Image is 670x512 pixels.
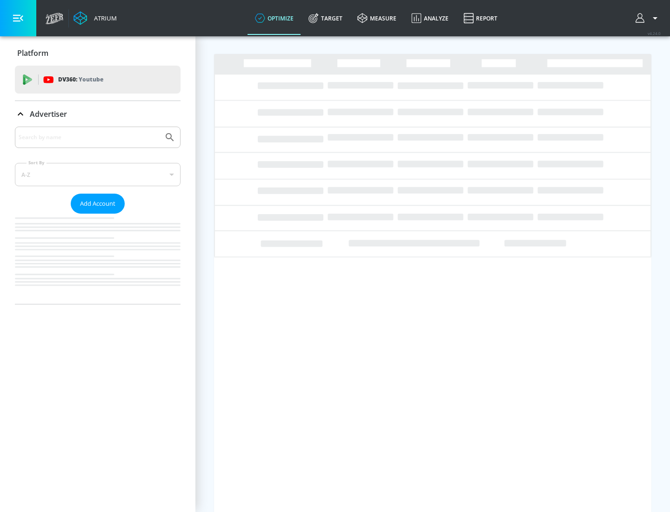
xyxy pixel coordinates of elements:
button: Add Account [71,194,125,214]
span: Add Account [80,198,115,209]
p: Platform [17,48,48,58]
p: Youtube [79,74,103,84]
span: v 4.24.0 [648,31,661,36]
div: Advertiser [15,101,181,127]
div: Platform [15,40,181,66]
p: DV360: [58,74,103,85]
p: Advertiser [30,109,67,119]
div: A-Z [15,163,181,186]
div: Atrium [90,14,117,22]
nav: list of Advertiser [15,214,181,304]
div: DV360: Youtube [15,66,181,94]
a: Atrium [74,11,117,25]
label: Sort By [27,160,47,166]
a: Analyze [404,1,456,35]
a: measure [350,1,404,35]
a: optimize [248,1,301,35]
a: Report [456,1,505,35]
input: Search by name [19,131,160,143]
a: Target [301,1,350,35]
div: Advertiser [15,127,181,304]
